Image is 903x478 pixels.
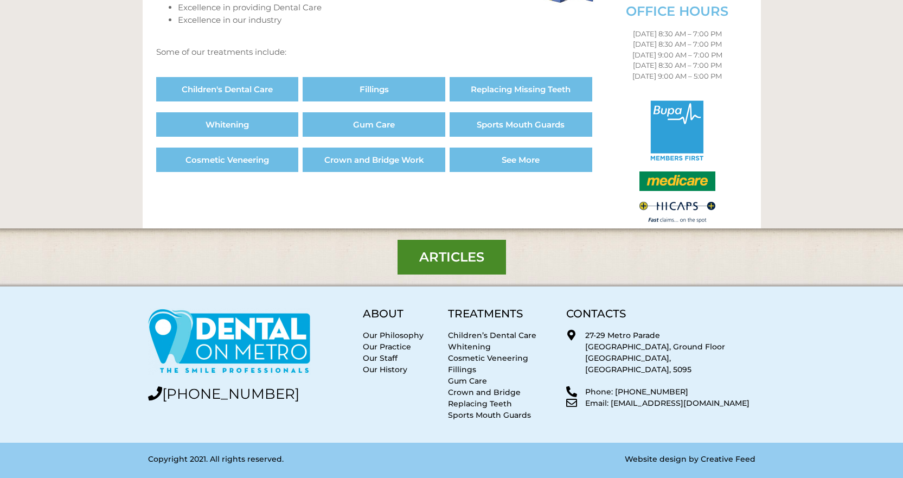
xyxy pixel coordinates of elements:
[448,330,536,340] a: Children’s Dental Care
[148,308,311,375] img: Dental on Metro
[585,398,755,409] p: Email: [EMAIL_ADDRESS][DOMAIN_NAME]
[206,120,249,129] span: Whitening
[607,5,747,18] h3: OFFICE HOURS
[178,2,597,14] li: Excellence in providing Dental Care
[148,385,299,403] a: [PHONE_NUMBER]
[303,112,445,137] a: Gum Care
[182,85,273,93] span: Children's Dental Care
[448,387,521,397] a: Crown and Bridge
[448,410,531,420] a: Sports Mouth Guards
[585,330,755,375] p: 27-29 Metro Parade [GEOGRAPHIC_DATA], Ground Floor [GEOGRAPHIC_DATA], [GEOGRAPHIC_DATA], 5095
[477,120,565,129] span: Sports Mouth Guards
[502,156,540,164] span: See More
[448,342,491,352] a: Whitening
[448,376,487,386] a: Gum Care
[303,148,445,172] a: Crown and Bridge Work
[156,46,597,59] p: Some of our treatments include:
[450,112,592,137] a: Sports Mouth Guards
[363,342,411,352] a: Our Practice
[148,454,446,465] p: Copyright 2021. All rights reserved.
[363,365,407,374] a: Our History
[398,240,506,275] a: Articles
[156,77,299,101] a: Children's Dental Care
[353,120,395,129] span: Gum Care
[185,156,269,164] span: Cosmetic Veneering
[419,251,484,264] span: Articles
[363,330,424,340] a: Our Philosophy
[303,77,445,101] a: Fillings
[471,85,571,93] span: Replacing Missing Teeth
[457,454,755,465] p: Website design by Creative Feed
[156,148,299,172] a: Cosmetic Veneering
[363,353,398,363] a: Our Staff
[324,156,424,164] span: Crown and Bridge Work
[566,308,755,319] h5: CONTACTS
[607,29,747,82] p: [DATE] 8:30 AM – 7:00 PM [DATE] 8:30 AM – 7:00 PM [DATE] 9:00 AM – 7:00 PM [DATE] 8:30 AM – 7:00 ...
[448,399,512,409] a: Replacing Teeth
[178,14,597,27] li: Excellence in our industry
[448,353,528,363] a: Cosmetic Veneering
[585,386,755,398] p: Phone: [PHONE_NUMBER]
[448,308,555,319] h5: TREATMENTS
[448,365,476,374] a: Fillings
[450,77,592,101] a: Replacing Missing Teeth
[450,148,592,172] a: See More
[360,85,389,93] span: Fillings
[156,112,299,137] a: Whitening
[363,308,437,319] h5: ABOUT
